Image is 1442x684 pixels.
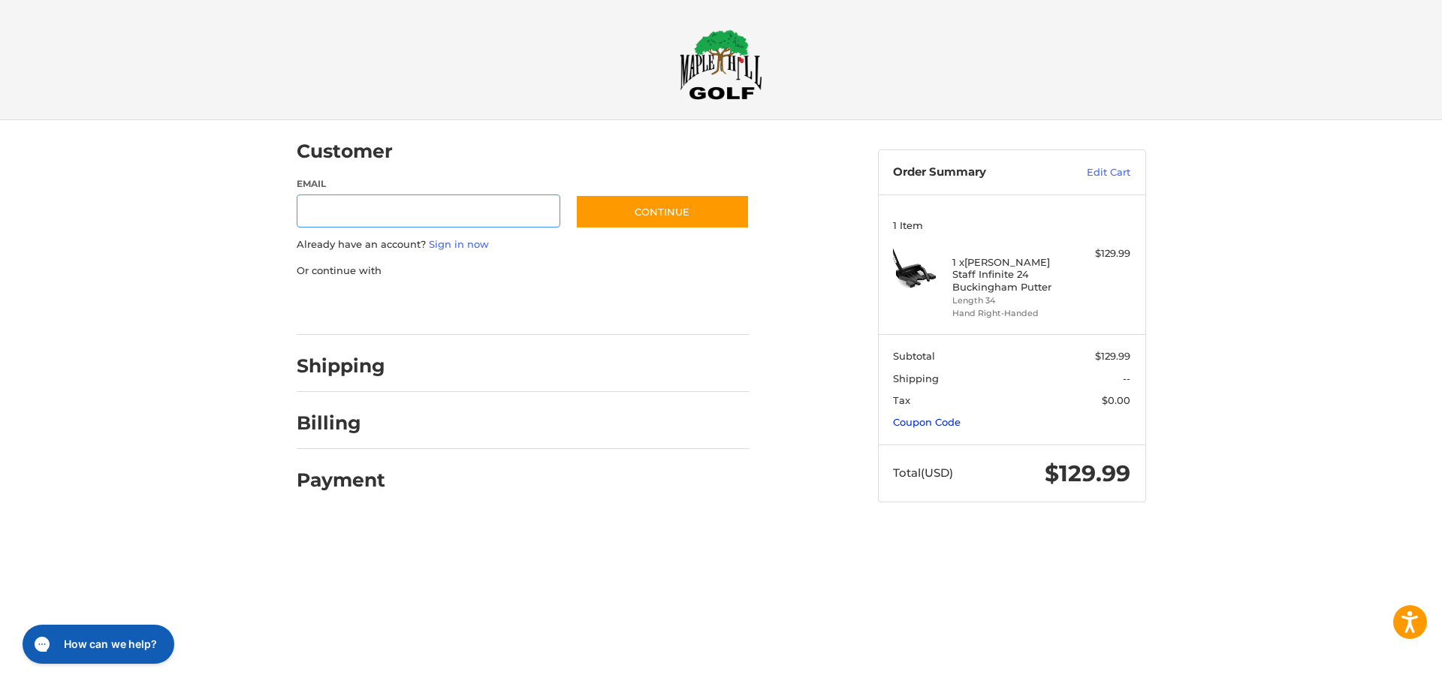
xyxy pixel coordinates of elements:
[297,354,385,378] h2: Shipping
[291,293,404,320] iframe: PayPal-paypal
[952,307,1067,320] li: Hand Right-Handed
[952,256,1067,293] h4: 1 x [PERSON_NAME] Staff Infinite 24 Buckingham Putter
[1123,372,1130,384] span: --
[893,350,935,362] span: Subtotal
[893,219,1130,231] h3: 1 Item
[680,29,762,100] img: Maple Hill Golf
[1054,165,1130,180] a: Edit Cart
[419,293,532,320] iframe: PayPal-paylater
[575,194,750,229] button: Continue
[893,165,1054,180] h3: Order Summary
[546,293,659,320] iframe: PayPal-venmo
[893,466,953,480] span: Total (USD)
[893,372,939,384] span: Shipping
[1095,350,1130,362] span: $129.99
[297,264,750,279] p: Or continue with
[952,294,1067,307] li: Length 34
[1102,394,1130,406] span: $0.00
[893,394,910,406] span: Tax
[297,177,561,191] label: Email
[893,416,961,428] a: Coupon Code
[1045,460,1130,487] span: $129.99
[297,469,385,492] h2: Payment
[297,237,750,252] p: Already have an account?
[1071,246,1130,261] div: $129.99
[15,619,179,669] iframe: Gorgias live chat messenger
[297,411,385,435] h2: Billing
[297,140,393,163] h2: Customer
[429,238,489,250] a: Sign in now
